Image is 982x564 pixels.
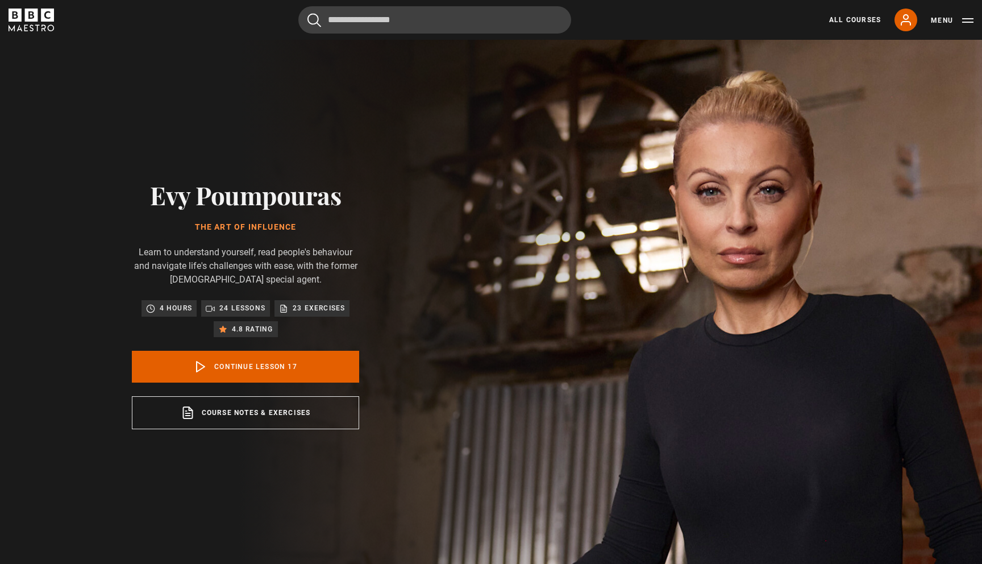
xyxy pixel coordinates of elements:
[160,302,192,314] p: 4 hours
[829,15,881,25] a: All Courses
[132,180,359,209] h2: Evy Poumpouras
[132,396,359,429] a: Course notes & exercises
[219,302,265,314] p: 24 lessons
[132,223,359,232] h1: The Art of Influence
[293,302,345,314] p: 23 exercises
[132,351,359,383] a: Continue lesson 17
[132,246,359,287] p: Learn to understand yourself, read people's behaviour and navigate life's challenges with ease, w...
[9,9,54,31] svg: BBC Maestro
[931,15,973,26] button: Toggle navigation
[298,6,571,34] input: Search
[307,13,321,27] button: Submit the search query
[232,324,273,335] p: 4.8 rating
